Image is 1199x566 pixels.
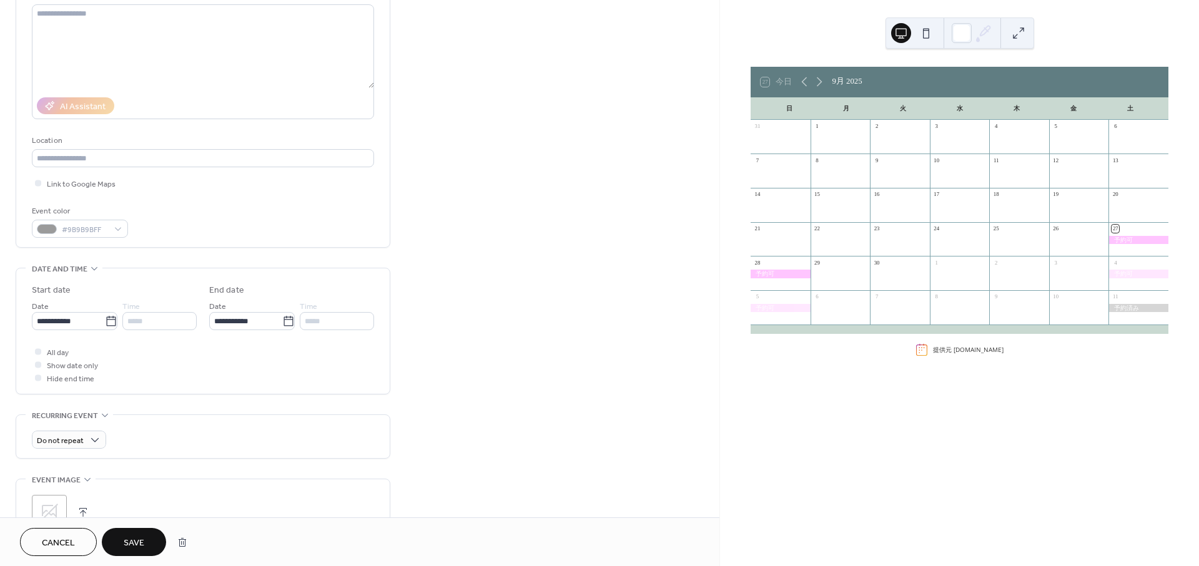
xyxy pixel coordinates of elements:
[47,346,69,359] span: All day
[988,97,1045,120] div: 木
[873,157,881,164] div: 9
[992,157,1000,164] div: 11
[1112,122,1119,130] div: 6
[754,225,761,232] div: 21
[992,191,1000,198] div: 18
[1052,225,1060,232] div: 26
[32,300,49,313] span: Date
[932,157,940,164] div: 10
[873,122,881,130] div: 2
[1112,259,1119,266] div: 4
[300,300,317,313] span: Time
[47,178,116,191] span: Link to Google Maps
[932,225,940,232] div: 24
[992,225,1000,232] div: 25
[813,122,821,130] div: 1
[1052,122,1060,130] div: 5
[932,293,940,301] div: 8
[1108,236,1168,244] div: 予約可
[873,191,881,198] div: 16
[873,293,881,301] div: 7
[1052,293,1060,301] div: 10
[992,293,1000,301] div: 9
[102,528,166,556] button: Save
[751,270,811,278] div: 予約可
[754,191,761,198] div: 14
[754,293,761,301] div: 5
[32,134,372,147] div: Location
[37,434,84,448] span: Do not repeat
[751,304,811,312] div: 予約可
[62,223,108,237] span: #9B9B9BFF
[931,97,988,120] div: 水
[932,122,940,130] div: 3
[873,259,881,266] div: 30
[209,300,226,313] span: Date
[1108,304,1168,312] div: 予約済み
[32,284,71,297] div: Start date
[817,97,874,120] div: 月
[813,191,821,198] div: 15
[32,263,87,276] span: Date and time
[1102,97,1158,120] div: 土
[992,122,1000,130] div: 4
[1112,225,1119,232] div: 27
[992,259,1000,266] div: 2
[813,293,821,301] div: 6
[32,495,67,530] div: ;
[873,225,881,232] div: 23
[813,259,821,266] div: 29
[1112,293,1119,301] div: 11
[124,537,144,550] span: Save
[813,225,821,232] div: 22
[20,528,97,556] button: Cancel
[47,359,98,373] span: Show date only
[1052,191,1060,198] div: 19
[32,409,98,422] span: Recurring event
[42,537,75,550] span: Cancel
[1052,259,1060,266] div: 3
[932,259,940,266] div: 1
[954,345,1004,354] a: [DOMAIN_NAME]
[47,373,94,386] span: Hide end time
[761,97,817,120] div: 日
[754,122,761,130] div: 31
[209,284,244,297] div: End date
[754,259,761,266] div: 28
[933,345,1004,354] div: 提供元
[122,300,140,313] span: Time
[1112,157,1119,164] div: 13
[1112,191,1119,198] div: 20
[754,157,761,164] div: 7
[1052,157,1060,164] div: 12
[32,474,81,487] span: Event image
[1108,270,1168,278] div: 予約可
[813,157,821,164] div: 8
[1045,97,1102,120] div: 金
[932,191,940,198] div: 17
[32,205,126,218] div: Event color
[874,97,931,120] div: 火
[832,76,862,87] div: 9月 2025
